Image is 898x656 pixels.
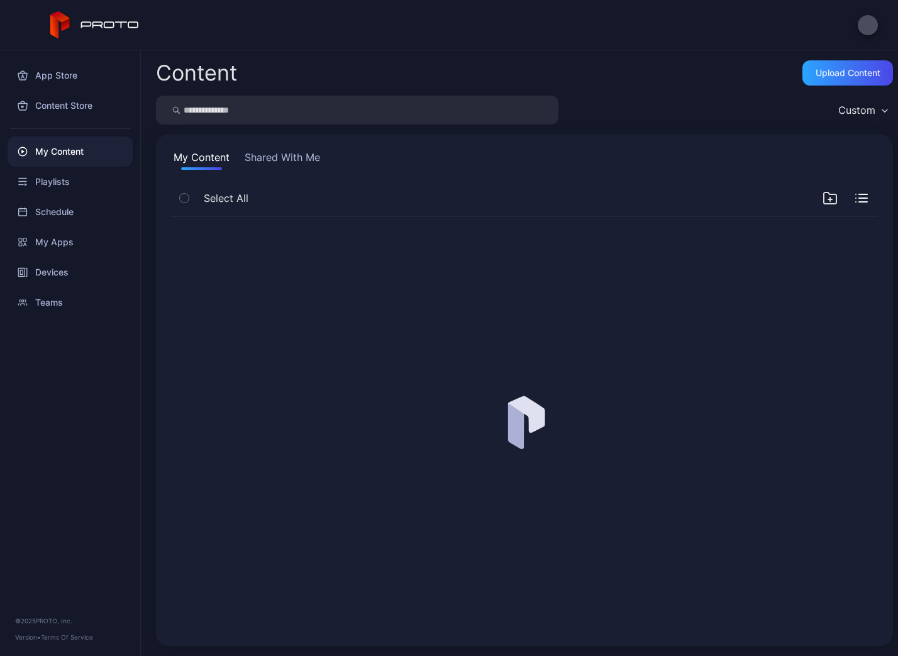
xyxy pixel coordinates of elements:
button: Upload Content [802,60,893,86]
a: Devices [8,257,133,287]
span: Version • [15,633,41,641]
div: Custom [838,104,875,116]
a: Teams [8,287,133,318]
a: Playlists [8,167,133,197]
a: My Content [8,136,133,167]
button: Shared With Me [242,150,323,170]
a: Terms Of Service [41,633,93,641]
button: My Content [171,150,232,170]
button: Custom [832,96,893,125]
a: Content Store [8,91,133,121]
a: My Apps [8,227,133,257]
div: © 2025 PROTO, Inc. [15,616,125,626]
div: Upload Content [816,68,880,78]
span: Select All [204,191,248,206]
a: App Store [8,60,133,91]
div: Content [156,62,237,84]
a: Schedule [8,197,133,227]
